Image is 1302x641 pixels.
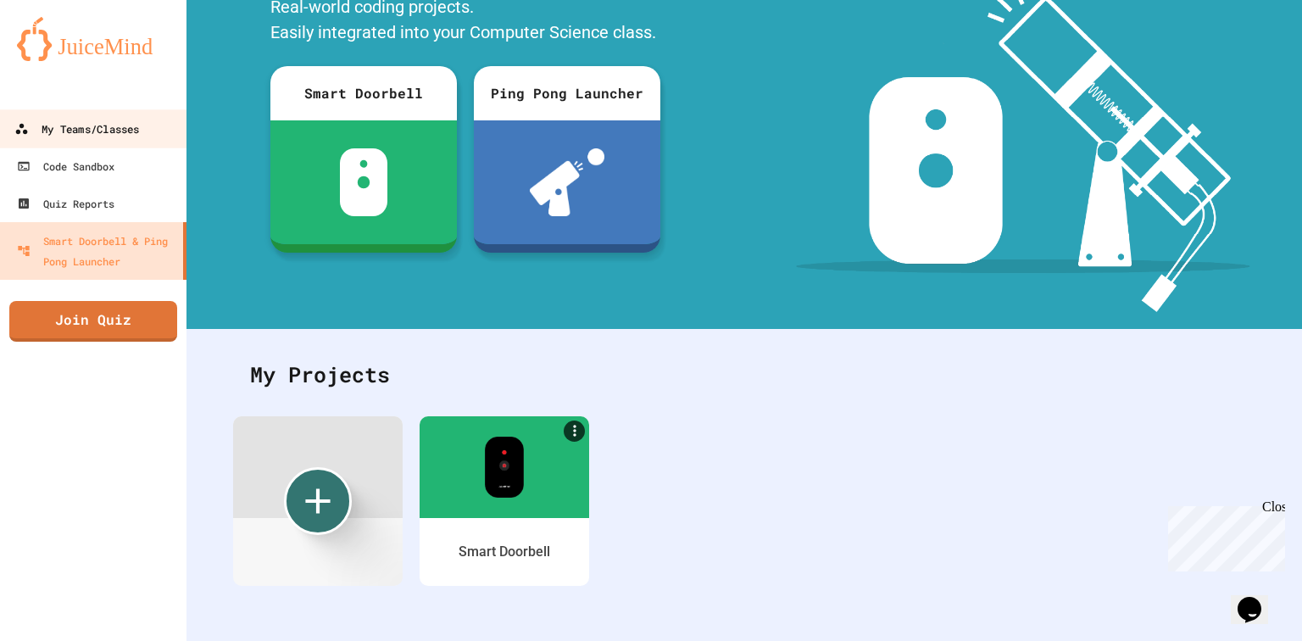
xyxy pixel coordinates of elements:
div: Smart Doorbell [270,66,457,120]
div: Chat with us now!Close [7,7,117,108]
div: Quiz Reports [17,193,114,214]
img: logo-orange.svg [17,17,170,61]
img: sdb-white.svg [340,148,388,216]
div: My Teams/Classes [14,119,139,140]
div: Smart Doorbell & Ping Pong Launcher [17,231,176,271]
a: More [564,421,585,442]
iframe: chat widget [1231,573,1285,624]
div: Create new [284,467,352,535]
div: Smart Doorbell [459,542,550,562]
img: sdb-real-colors.png [485,437,525,498]
div: Ping Pong Launcher [474,66,660,120]
div: Code Sandbox [17,156,114,176]
a: MoreSmart Doorbell [420,416,589,586]
div: My Projects [233,342,1255,408]
img: ppl-with-ball.png [530,148,605,216]
a: Join Quiz [9,301,177,342]
iframe: chat widget [1161,499,1285,571]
